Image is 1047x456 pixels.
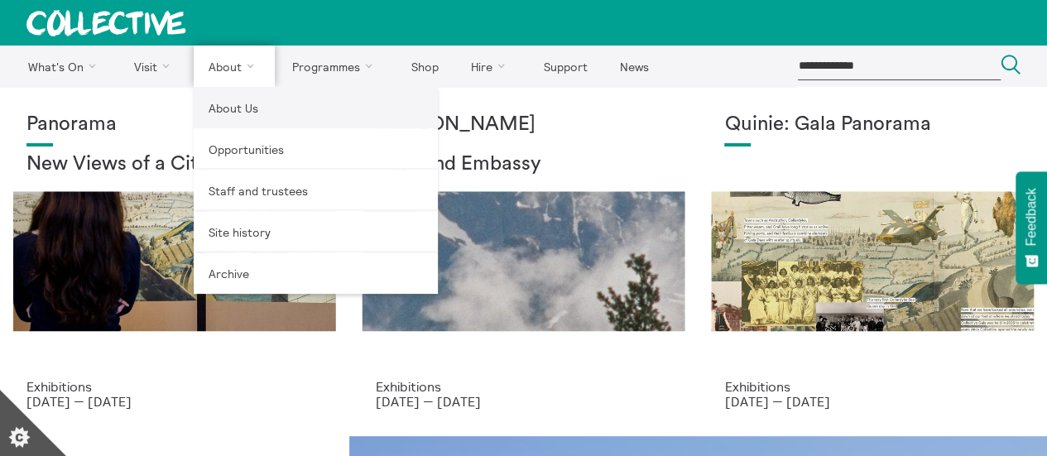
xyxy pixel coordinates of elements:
[396,46,453,87] a: Shop
[376,153,672,176] h2: Highland Embassy
[376,394,672,409] p: [DATE] — [DATE]
[26,379,323,394] p: Exhibitions
[194,211,438,252] a: Site history
[26,394,323,409] p: [DATE] — [DATE]
[349,87,699,436] a: Solar wheels 17 [PERSON_NAME] Highland Embassy Exhibitions [DATE] — [DATE]
[13,46,117,87] a: What's On
[26,113,323,137] h1: Panorama
[529,46,602,87] a: Support
[1024,188,1039,246] span: Feedback
[605,46,663,87] a: News
[1016,171,1047,284] button: Feedback - Show survey
[194,87,438,128] a: About Us
[376,113,672,137] h1: [PERSON_NAME]
[278,46,394,87] a: Programmes
[26,153,323,176] h2: New Views of a City
[724,379,1021,394] p: Exhibitions
[120,46,191,87] a: Visit
[194,170,438,211] a: Staff and trustees
[376,379,672,394] p: Exhibitions
[698,87,1047,436] a: Josie Vallely Quinie: Gala Panorama Exhibitions [DATE] — [DATE]
[724,394,1021,409] p: [DATE] — [DATE]
[457,46,526,87] a: Hire
[194,46,275,87] a: About
[194,252,438,294] a: Archive
[194,128,438,170] a: Opportunities
[724,113,1021,137] h1: Quinie: Gala Panorama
